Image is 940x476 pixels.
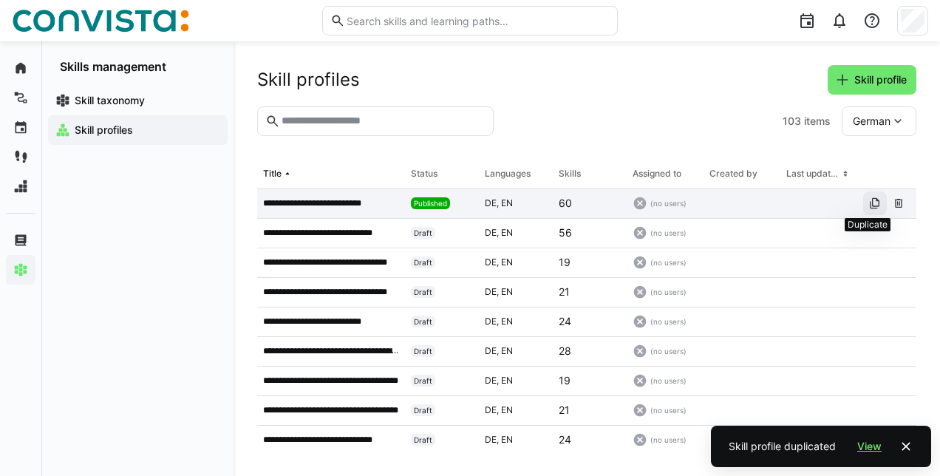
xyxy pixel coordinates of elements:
[559,255,571,270] p: 19
[414,199,447,208] span: Published
[485,316,501,327] span: de
[411,168,437,180] div: Status
[804,114,831,129] span: items
[786,168,839,180] div: Last updated on
[485,286,501,297] span: de
[559,373,571,388] p: 19
[414,288,432,296] span: Draft
[257,69,360,91] h2: Skill profiles
[650,228,687,238] span: (no users)
[263,168,282,180] div: Title
[414,317,432,326] span: Draft
[650,435,687,445] span: (no users)
[501,375,513,386] span: en
[485,434,501,445] span: de
[485,375,501,386] span: de
[848,432,891,461] button: View
[855,439,884,454] span: View
[783,114,801,129] span: 103
[729,439,836,454] div: Skill profile duplicated
[414,347,432,356] span: Draft
[650,287,687,297] span: (no users)
[559,432,571,447] p: 24
[485,197,501,208] span: de
[414,376,432,385] span: Draft
[852,72,909,87] span: Skill profile
[650,405,687,415] span: (no users)
[414,228,432,237] span: Draft
[485,227,501,238] span: de
[709,168,757,180] div: Created by
[650,198,687,208] span: (no users)
[828,65,916,95] button: Skill profile
[650,375,687,386] span: (no users)
[414,406,432,415] span: Draft
[414,435,432,444] span: Draft
[501,316,513,327] span: en
[485,345,501,356] span: de
[501,197,513,208] span: en
[559,168,581,180] div: Skills
[485,256,501,268] span: de
[633,168,681,180] div: Assigned to
[501,227,513,238] span: en
[501,404,513,415] span: en
[650,257,687,268] span: (no users)
[650,316,687,327] span: (no users)
[559,285,570,299] p: 21
[345,14,610,27] input: Search skills and learning paths…
[501,345,513,356] span: en
[485,404,501,415] span: de
[559,403,570,418] p: 21
[559,225,572,240] p: 56
[845,218,890,231] div: Duplicate
[650,346,687,356] span: (no users)
[559,344,571,358] p: 28
[485,168,531,180] div: Languages
[501,286,513,297] span: en
[414,258,432,267] span: Draft
[501,434,513,445] span: en
[559,196,572,211] p: 60
[501,256,513,268] span: en
[853,114,890,129] span: German
[559,314,571,329] p: 24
